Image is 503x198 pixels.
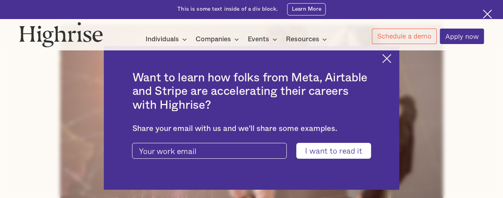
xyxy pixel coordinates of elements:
input: I want to read it [296,143,371,158]
div: Companies [196,35,241,44]
div: Events [248,35,280,44]
div: Events [248,35,269,44]
div: Individuals [146,35,189,44]
h2: Want to learn how folks from Meta, Airtable and Stripe are accelerating their careers with Highrise? [132,71,371,112]
div: Resources [285,35,329,44]
a: Apply now [440,29,484,44]
form: current-ascender-blog-article-modal-form [132,143,371,158]
img: Cross icon [483,10,492,19]
div: Resources [285,35,319,44]
div: Individuals [146,35,179,44]
img: Highrise logo [19,22,103,47]
a: Schedule a demo [372,29,437,44]
img: Cross icon [382,54,391,63]
div: Share your email with us and we'll share some examples. [132,124,371,133]
a: Learn More [287,3,326,15]
div: This is some text inside of a div block. [177,6,278,13]
div: Companies [196,35,231,44]
input: Your work email [132,143,286,158]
